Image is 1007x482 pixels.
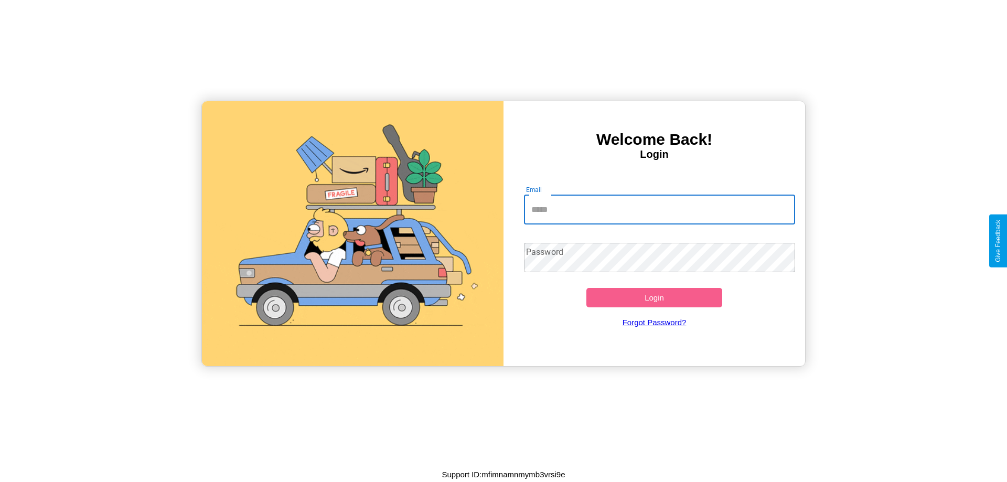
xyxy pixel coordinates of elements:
[442,467,565,481] p: Support ID: mfimnamnmymb3vrsi9e
[586,288,722,307] button: Login
[504,131,805,148] h3: Welcome Back!
[994,220,1002,262] div: Give Feedback
[519,307,790,337] a: Forgot Password?
[504,148,805,160] h4: Login
[526,185,542,194] label: Email
[202,101,504,366] img: gif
